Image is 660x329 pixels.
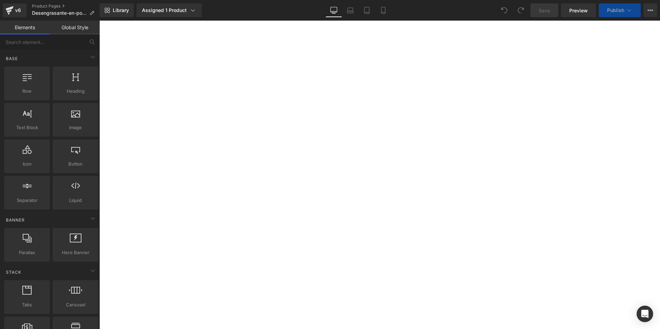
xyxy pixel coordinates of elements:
span: Text Block [6,124,48,131]
button: Redo [514,3,528,17]
a: New Library [100,3,134,17]
span: Heading [55,88,96,95]
span: Library [113,7,129,13]
div: Assigned 1 Product [142,7,196,14]
div: Open Intercom Messenger [637,306,653,322]
span: Separator [6,197,48,204]
span: Preview [569,7,588,14]
a: Laptop [342,3,359,17]
span: Stack [5,269,22,275]
a: Product Pages [32,3,100,9]
a: Tablet [359,3,375,17]
span: Desengrasante-en-polvo [32,10,87,16]
button: Undo [497,3,511,17]
span: Hero Banner [55,249,96,256]
a: Preview [561,3,596,17]
span: Save [539,7,550,14]
span: Button [55,160,96,168]
button: More [643,3,657,17]
span: Icon [6,160,48,168]
a: Desktop [326,3,342,17]
div: v6 [14,6,22,15]
span: Row [6,88,48,95]
span: Carousel [55,301,96,308]
span: Publish [607,8,624,13]
a: Mobile [375,3,392,17]
span: Banner [5,217,25,223]
span: Image [55,124,96,131]
span: Parallax [6,249,48,256]
button: Publish [599,3,641,17]
span: Liquid [55,197,96,204]
a: v6 [3,3,26,17]
span: Base [5,55,19,62]
span: Tabs [6,301,48,308]
a: Global Style [50,21,100,34]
